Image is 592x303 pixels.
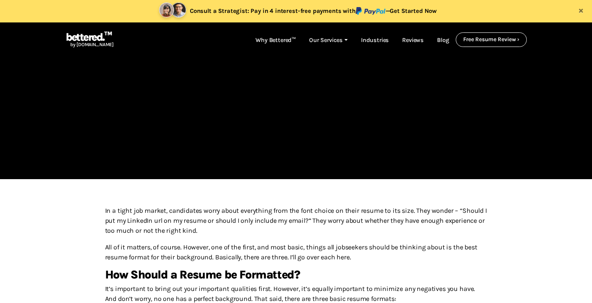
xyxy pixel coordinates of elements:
iframe: Drift Widget Chat Controller [550,261,582,293]
p: In a tight job market, candidates worry about everything from the font choice on their resume to ... [105,206,487,236]
a: Our Services [302,32,354,48]
h1: How Should a Resume be Formatted? [86,85,506,135]
span: Consult a Strategist: Pay in 4 interest-free payments with — [190,7,437,15]
a: Why Bettered™ [249,32,302,48]
a: Reviews [395,32,430,48]
p: All of it matters, of course. However, one of the first, and most basic, things all jobseekers sh... [105,242,487,262]
button: Free Resume Review › [456,32,527,47]
a: bettered.™by [DOMAIN_NAME] [66,32,114,48]
img: paypal.svg [356,7,386,15]
a: Industries [354,32,395,48]
span: × [578,4,584,16]
span: by [DOMAIN_NAME] [66,42,114,47]
a: Free Resume Review › [463,36,519,42]
a: Get Started Now [390,7,437,15]
h2: How Should a Resume be Formatted? [105,269,487,281]
a: Blog [430,32,455,48]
